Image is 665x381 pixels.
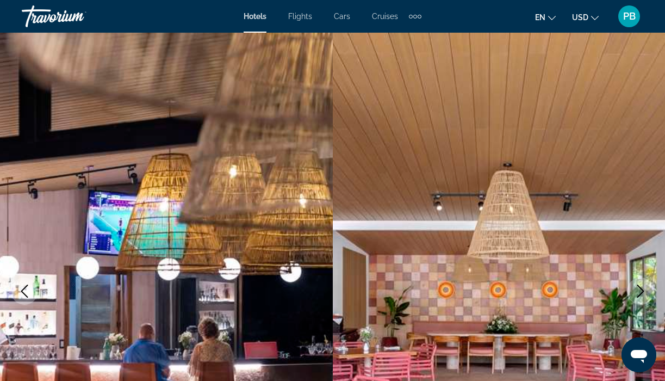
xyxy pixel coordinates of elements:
[623,11,636,22] span: PB
[615,5,643,28] button: User Menu
[572,13,588,22] span: USD
[535,9,556,25] button: Change language
[288,12,312,21] a: Flights
[622,337,656,372] iframe: Button to launch messaging window
[372,12,398,21] a: Cruises
[11,278,38,305] button: Previous image
[535,13,545,22] span: en
[572,9,599,25] button: Change currency
[627,278,654,305] button: Next image
[22,2,130,30] a: Travorium
[409,8,421,25] button: Extra navigation items
[244,12,266,21] a: Hotels
[334,12,350,21] a: Cars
